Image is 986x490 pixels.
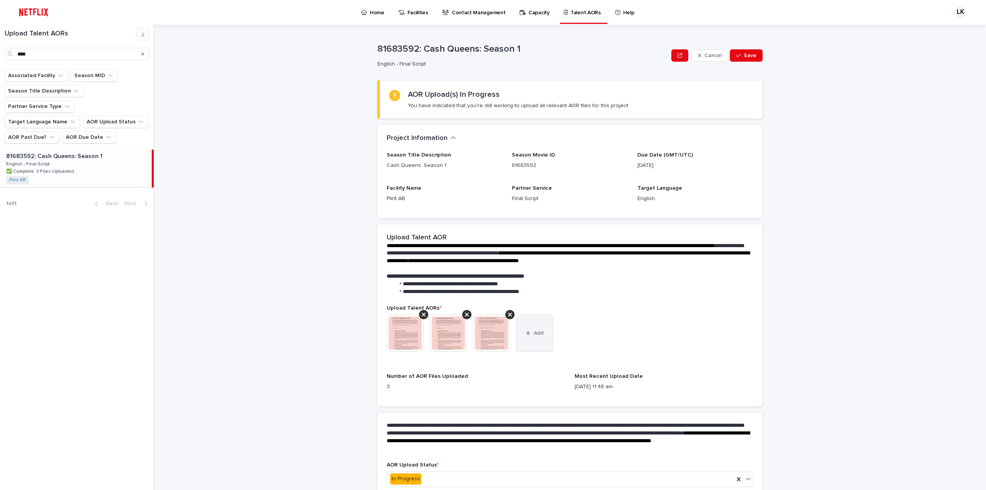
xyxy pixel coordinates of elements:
[387,305,441,311] span: Upload Talent AORs
[387,152,451,158] span: Season Title Description
[5,131,59,143] button: AOR Past Due?
[637,152,693,158] span: Due Date (GMT/UTC)
[387,162,503,170] p: Cash Queens: Season 1
[534,330,543,336] span: Add
[377,61,665,67] p: English - Final Script
[512,195,628,203] p: Final Script
[512,152,555,158] span: Season Movie ID
[5,48,149,60] input: Search
[15,5,52,20] img: ifQbXi3ZQGMSEF7WDB7W
[83,116,148,128] button: AOR Upload Status
[390,473,421,485] div: In Progress
[954,6,967,19] div: LK
[6,151,104,160] p: 81683592: Cash Queens: Season 1
[6,160,51,167] p: English - Final Script
[387,134,456,143] button: Project Information
[6,167,75,174] p: ✅ Complete: 3 Files Uploaded
[408,90,500,99] h2: AOR Upload(s) In Progress
[691,49,728,62] button: Cancel
[71,69,118,82] button: Season MID
[5,100,74,113] button: Partner Service Type
[9,177,26,183] a: Plint AB
[387,134,448,143] h2: Project Information
[704,53,722,58] span: Cancel
[62,131,116,143] button: AOR Due Date
[637,185,682,191] span: Target Language
[387,383,565,391] p: 3
[512,162,628,170] p: 81683592
[637,162,753,170] p: [DATE]
[5,85,84,97] button: Season Title Description
[5,69,68,82] button: Associated Facility
[124,201,141,206] span: Next
[387,374,468,379] span: Number of AOR Files Uploaded
[408,102,629,109] p: You have indicated that you're still working to upload all relevant AOR files for this project.
[637,195,753,203] p: English
[387,185,421,191] span: Facility Name
[575,383,753,391] p: [DATE] 11:48 am
[744,53,756,58] span: Save
[516,315,553,352] button: Add
[575,374,643,379] span: Most Recent Upload Date
[5,116,80,128] button: Target Language Name
[377,44,668,55] p: 81683592: Cash Queens: Season 1
[387,195,503,203] p: Plint AB
[387,234,447,242] h2: Upload Talent AOR
[101,201,118,206] span: Back
[5,30,137,38] h1: Upload Talent AORs
[121,200,154,207] button: Next
[730,49,763,62] button: Save
[89,200,121,207] button: Back
[512,185,552,191] span: Partner Service
[387,462,439,468] span: AOR Upload Status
